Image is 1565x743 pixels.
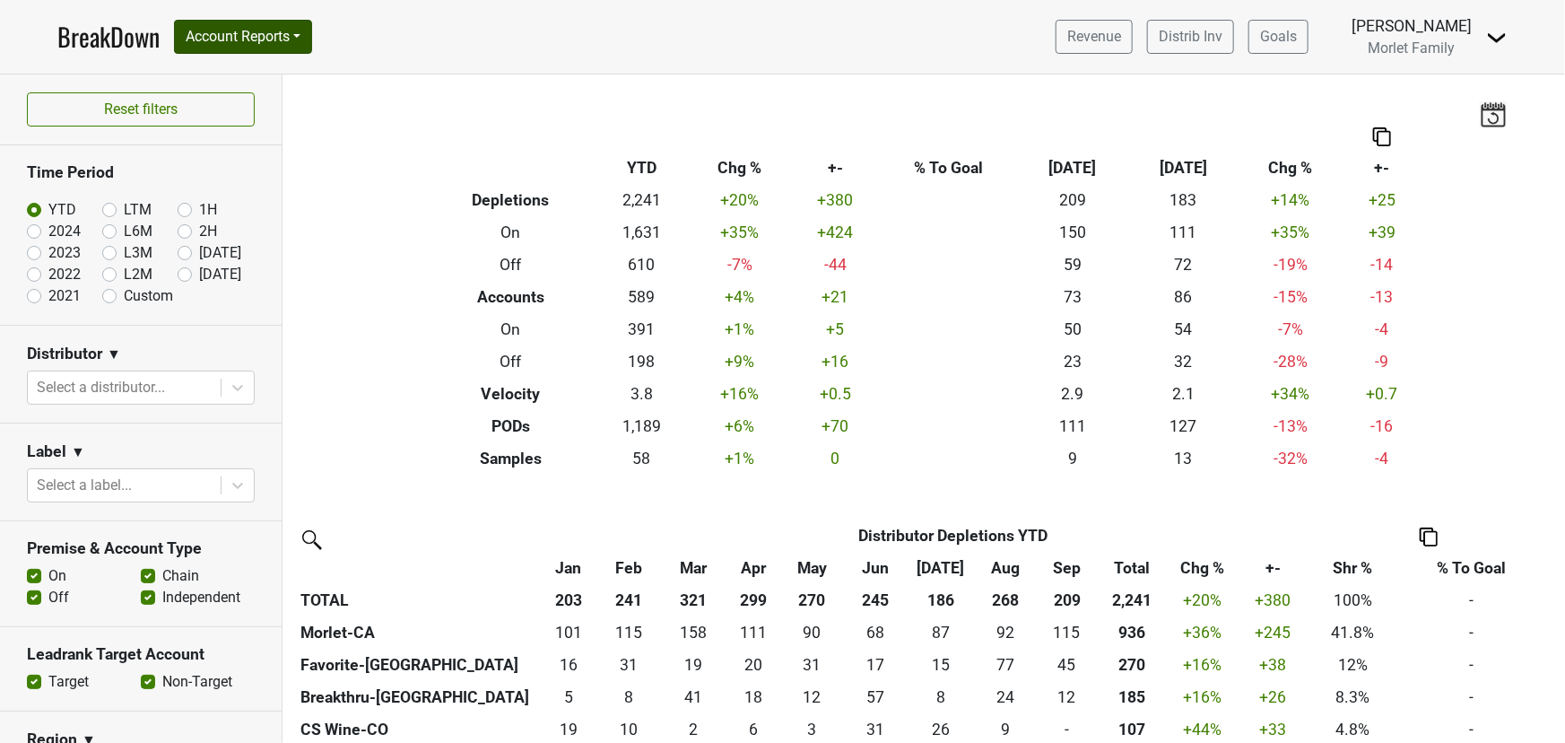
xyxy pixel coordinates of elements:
[688,152,792,184] th: Chg %
[688,442,792,475] td: +1 %
[596,649,661,681] td: 30.833
[913,686,969,709] div: 8
[913,653,969,677] div: 15
[199,264,241,285] label: [DATE]
[731,718,777,741] div: 6
[27,645,255,664] h3: Leadrank Target Account
[48,671,89,693] label: Target
[661,681,726,713] td: 40.667
[785,621,839,644] div: 90
[726,681,780,713] td: 18.167
[726,552,780,584] th: Apr: activate to sort column ascending
[1100,653,1165,677] div: 270
[1018,184,1128,216] td: 209
[541,552,597,584] th: Jan: activate to sort column ascending
[1240,653,1306,677] div: +38
[1396,649,1547,681] td: -
[199,242,241,264] label: [DATE]
[199,199,217,221] label: 1H
[792,410,880,442] td: +70
[1240,621,1306,644] div: +245
[1128,378,1239,410] td: 2.1
[544,653,592,677] div: 16
[1018,249,1128,281] td: 59
[596,520,1310,552] th: Distributor Depletions YTD
[780,584,843,616] th: 270
[1343,442,1422,475] td: -4
[296,649,541,681] th: Favorite-[GEOGRAPHIC_DATA]
[27,345,102,363] h3: Distributor
[1169,649,1236,681] td: +16 %
[973,649,1038,681] td: 77.082
[973,552,1038,584] th: Aug: activate to sort column ascending
[785,718,839,741] div: 3
[426,442,596,475] th: Samples
[880,152,1018,184] th: % To Goal
[1128,442,1239,475] td: 13
[596,616,661,649] td: 114.5
[843,584,908,616] th: 245
[601,621,657,644] div: 115
[162,565,199,587] label: Chain
[596,410,689,442] td: 1,189
[973,616,1038,649] td: 91.833
[780,649,843,681] td: 30.581
[1128,216,1239,249] td: 111
[124,285,173,307] label: Custom
[162,671,232,693] label: Non-Target
[1100,686,1165,709] div: 185
[1373,127,1391,146] img: Copy to clipboard
[1096,649,1169,681] th: 269.661
[1169,552,1236,584] th: Chg %: activate to sort column ascending
[688,216,792,249] td: +35 %
[1352,14,1472,38] div: [PERSON_NAME]
[688,410,792,442] td: +6 %
[978,621,1034,644] div: 92
[1038,681,1096,713] td: 11.834
[27,539,255,558] h3: Premise & Account Type
[726,649,780,681] td: 19.582
[843,681,908,713] td: 57.255
[48,264,81,285] label: 2022
[1369,39,1456,57] span: Morlet Family
[601,653,657,677] div: 31
[1100,621,1165,644] div: 936
[1343,410,1422,442] td: -16
[1343,249,1422,281] td: -14
[426,313,596,345] th: On
[1056,20,1133,54] a: Revenue
[1239,345,1343,378] td: -28 %
[596,152,689,184] th: YTD
[1256,591,1291,609] span: +380
[1128,410,1239,442] td: 127
[661,649,726,681] td: 19.333
[48,285,81,307] label: 2021
[792,442,880,475] td: 0
[978,686,1034,709] div: 24
[296,616,541,649] th: Morlet-CA
[1018,152,1128,184] th: [DATE]
[665,621,722,644] div: 158
[1396,584,1547,616] td: -
[665,686,722,709] div: 41
[973,584,1038,616] th: 268
[162,587,240,608] label: Independent
[1128,184,1239,216] td: 183
[426,378,596,410] th: Velocity
[780,681,843,713] td: 12
[124,199,152,221] label: LTM
[1310,649,1396,681] td: 12%
[1310,681,1396,713] td: 8.3%
[792,378,880,410] td: +0.5
[596,552,661,584] th: Feb: activate to sort column ascending
[48,242,81,264] label: 2023
[1096,584,1169,616] th: 2,241
[544,621,592,644] div: 101
[731,653,777,677] div: 20
[661,584,726,616] th: 321
[541,649,597,681] td: 16
[296,552,541,584] th: &nbsp;: activate to sort column ascending
[688,249,792,281] td: -7 %
[909,584,973,616] th: 186
[792,281,880,313] td: +21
